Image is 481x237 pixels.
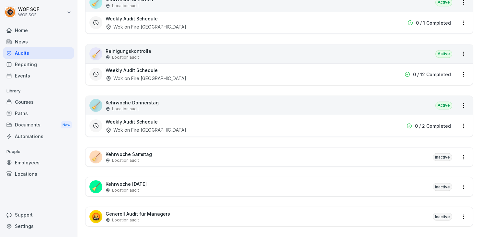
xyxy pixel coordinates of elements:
div: Inactive [433,153,452,161]
div: Inactive [433,183,452,191]
p: Library [3,86,74,96]
a: Locations [3,168,74,180]
a: Settings [3,220,74,232]
div: Wok on Fire [GEOGRAPHIC_DATA] [106,23,186,30]
p: Location audit [112,106,139,112]
p: Location audit [112,158,139,163]
div: Wok on Fire [GEOGRAPHIC_DATA] [106,75,186,82]
a: Events [3,70,74,81]
div: Wok on Fire [GEOGRAPHIC_DATA] [106,126,186,133]
a: Courses [3,96,74,108]
div: 🧹 [89,150,102,163]
p: Kehrwoche Samstag [106,151,152,158]
p: Kehrwoche [DATE] [106,181,147,187]
p: Location audit [112,54,139,60]
p: WOF SOF [18,13,39,17]
p: Kehrwoche Donnerstag [106,99,159,106]
a: Paths [3,108,74,119]
div: Support [3,209,74,220]
p: Location audit [112,217,139,223]
h3: Weekly Audit Schedule [106,67,158,74]
p: Reinigungskontrolle [106,48,151,54]
div: Active [435,50,452,58]
p: 0 / 2 Completed [415,123,451,129]
a: Reporting [3,59,74,70]
div: 🧹 [89,180,102,193]
h3: Weekly Audit Schedule [106,118,158,125]
a: Home [3,25,74,36]
div: 🧹 [89,99,102,112]
a: Employees [3,157,74,168]
h3: Weekly Audit Schedule [106,15,158,22]
div: Inactive [433,213,452,220]
a: News [3,36,74,47]
div: 🧹 [89,47,102,60]
a: Audits [3,47,74,59]
p: Location audit [112,187,139,193]
div: Documents [3,119,74,131]
div: 🤬 [89,210,102,223]
a: DocumentsNew [3,119,74,131]
p: 0 / 12 Completed [413,71,451,78]
a: Automations [3,131,74,142]
p: 0 / 1 Completed [416,19,451,26]
p: Generell Audit für Managers [106,210,170,217]
p: WOF SOF [18,7,39,12]
p: Location audit [112,3,139,9]
div: New [61,121,72,129]
div: Active [435,101,452,109]
p: People [3,147,74,157]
